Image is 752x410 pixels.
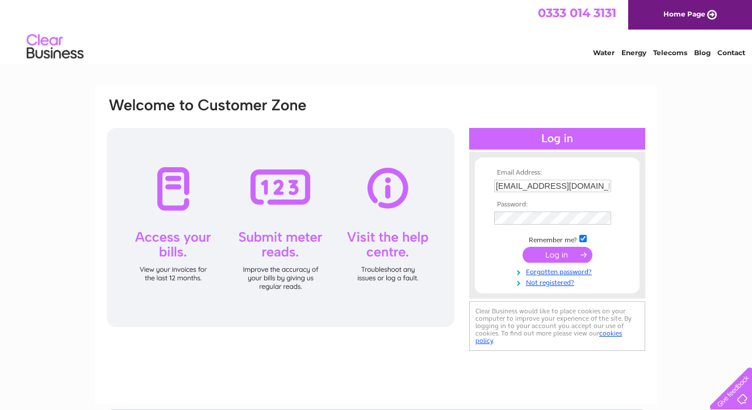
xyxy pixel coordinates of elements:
th: Password: [491,201,623,209]
a: Telecoms [653,48,687,57]
a: 0333 014 3131 [538,6,616,20]
a: Water [593,48,615,57]
a: Forgotten password? [494,266,623,276]
th: Email Address: [491,169,623,177]
a: Energy [621,48,646,57]
input: Submit [523,247,592,263]
a: Blog [694,48,711,57]
td: Remember me? [491,233,623,245]
a: cookies policy [475,329,622,345]
a: Not registered? [494,276,623,287]
div: Clear Business is a trading name of Verastar Limited (registered in [GEOGRAPHIC_DATA] No. 3667643... [108,6,645,55]
div: Clear Business would like to place cookies on your computer to improve your experience of the sit... [469,301,645,351]
a: Contact [717,48,745,57]
img: logo.png [26,30,84,64]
